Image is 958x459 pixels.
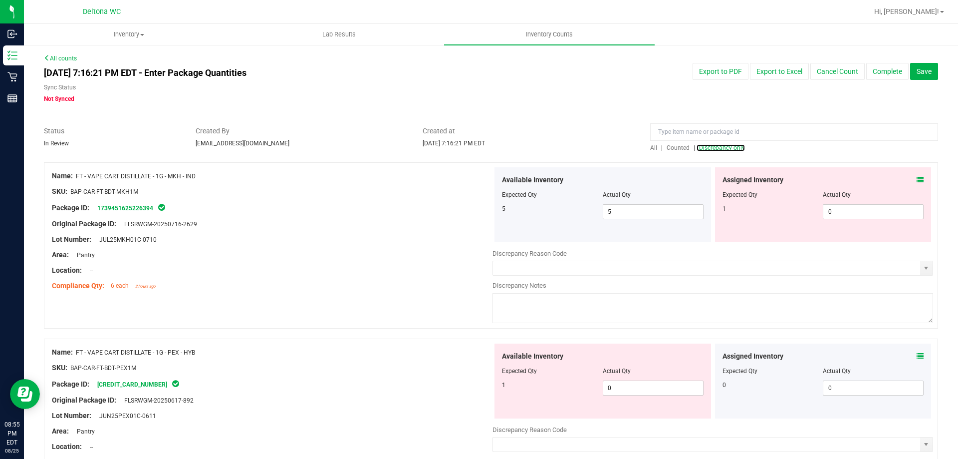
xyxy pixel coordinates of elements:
[171,379,180,389] span: In Sync
[85,444,93,451] span: --
[910,63,938,80] button: Save
[4,420,19,447] p: 08:55 PM EDT
[650,123,938,141] input: Type item name or package id
[502,191,537,198] span: Expected Qty
[664,144,694,151] a: Counted
[72,252,95,259] span: Pantry
[722,204,823,213] div: 1
[52,235,91,243] span: Lot Number:
[94,413,156,420] span: JUN25PEX01C-0611
[97,205,153,212] a: 1739451625226394
[423,140,485,147] span: [DATE] 7:16:21 PM EDT
[7,50,17,60] inline-svg: Inventory
[157,202,166,212] span: In Sync
[44,140,69,147] span: In Review
[234,24,444,45] a: Lab Results
[810,63,865,80] button: Cancel Count
[823,367,924,376] div: Actual Qty
[196,140,289,147] span: [EMAIL_ADDRESS][DOMAIN_NAME]
[70,188,138,195] span: BAP-CAR-FT-BDT-MKH1M
[85,267,93,274] span: --
[603,205,703,219] input: 5
[309,30,369,39] span: Lab Results
[119,397,194,404] span: FLSRWGM-20250617-892
[722,190,823,199] div: Expected Qty
[492,281,933,291] div: Discrepancy Notes
[44,126,181,136] span: Status
[52,172,73,180] span: Name:
[603,381,703,395] input: 0
[44,83,76,92] label: Sync Status
[694,144,695,151] span: |
[920,438,933,452] span: select
[196,126,408,136] span: Created By
[603,368,631,375] span: Actual Qty
[4,447,19,455] p: 08/25
[722,367,823,376] div: Expected Qty
[823,381,923,395] input: 0
[7,72,17,82] inline-svg: Retail
[44,95,74,102] span: Not Synced
[699,144,745,151] span: Discrepancy only
[52,412,91,420] span: Lot Number:
[502,382,505,389] span: 1
[603,191,631,198] span: Actual Qty
[423,126,635,136] span: Created at
[44,55,77,62] a: All counts
[823,190,924,199] div: Actual Qty
[917,67,932,75] span: Save
[119,221,197,228] span: FLSRWGM-20250716-2629
[97,381,167,388] a: [CREDIT_CARD_NUMBER]
[52,396,116,404] span: Original Package ID:
[661,144,663,151] span: |
[650,144,657,151] span: All
[52,427,69,435] span: Area:
[52,380,89,388] span: Package ID:
[920,261,933,275] span: select
[667,144,690,151] span: Counted
[697,144,745,151] a: Discrepancy only
[502,205,505,212] span: 5
[52,220,116,228] span: Original Package ID:
[44,68,559,78] h4: [DATE] 7:16:21 PM EDT - Enter Package Quantities
[24,24,234,45] a: Inventory
[444,24,654,45] a: Inventory Counts
[52,204,89,212] span: Package ID:
[722,175,783,185] span: Assigned Inventory
[722,351,783,362] span: Assigned Inventory
[52,266,82,274] span: Location:
[135,284,156,289] span: 2 hours ago
[693,63,748,80] button: Export to PDF
[70,365,136,372] span: BAP-CAR-FT-BDT-PEX1M
[7,93,17,103] inline-svg: Reports
[52,251,69,259] span: Area:
[512,30,586,39] span: Inventory Counts
[111,282,129,289] span: 6 each
[502,351,563,362] span: Available Inventory
[10,379,40,409] iframe: Resource center
[76,349,195,356] span: FT - VAPE CART DISTILLATE - 1G - PEX - HYB
[502,368,537,375] span: Expected Qty
[52,443,82,451] span: Location:
[52,187,67,195] span: SKU:
[650,144,661,151] a: All
[24,30,234,39] span: Inventory
[72,428,95,435] span: Pantry
[823,205,923,219] input: 0
[52,282,104,290] span: Compliance Qty:
[866,63,909,80] button: Complete
[750,63,809,80] button: Export to Excel
[874,7,939,15] span: Hi, [PERSON_NAME]!
[52,348,73,356] span: Name:
[94,236,157,243] span: JUL25MKH01C-0710
[52,364,67,372] span: SKU:
[492,250,567,257] span: Discrepancy Reason Code
[83,7,121,16] span: Deltona WC
[722,381,823,390] div: 0
[502,175,563,185] span: Available Inventory
[7,29,17,39] inline-svg: Inbound
[76,173,196,180] span: FT - VAPE CART DISTILLATE - 1G - MKH - IND
[492,426,567,434] span: Discrepancy Reason Code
